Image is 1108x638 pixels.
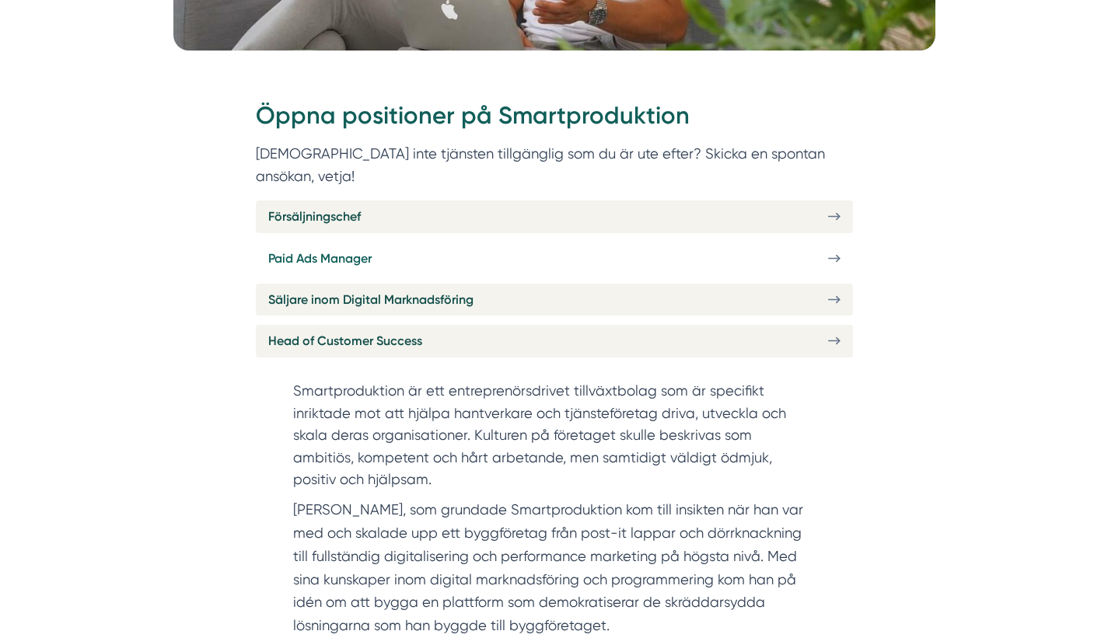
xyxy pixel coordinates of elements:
a: Head of Customer Success [256,325,853,357]
a: Försäljningschef [256,200,853,232]
p: [DEMOGRAPHIC_DATA] inte tjänsten tillgänglig som du är ute efter? Skicka en spontan ansökan, vetja! [256,142,853,188]
span: Paid Ads Manager [268,249,372,268]
section: Smartproduktion är ett entreprenörsdrivet tillväxtbolag som är specifikt inriktade mot att hjälpa... [293,380,816,498]
h2: Öppna positioner på Smartproduktion [256,99,853,142]
span: Försäljningschef [268,207,361,226]
a: Säljare inom Digital Marknadsföring [256,284,853,316]
span: Säljare inom Digital Marknadsföring [268,290,474,309]
a: Paid Ads Manager [256,242,853,274]
span: Head of Customer Success [268,331,422,350]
